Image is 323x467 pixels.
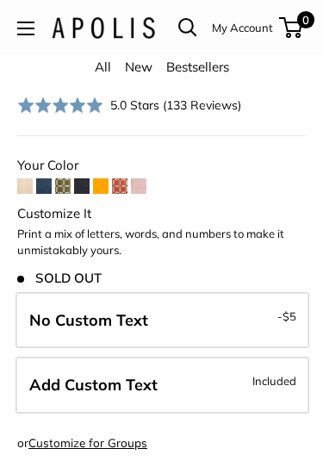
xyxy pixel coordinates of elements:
div: 5.0 Stars (133 Reviews) [110,96,241,115]
a: Open search [178,18,197,37]
span: Included [252,370,296,391]
button: Open menu [17,21,34,34]
label: Add Custom Text [16,357,309,414]
div: or [17,432,147,453]
a: 0 [281,17,302,38]
a: All [95,59,111,75]
img: Apolis [52,16,155,39]
a: Bestsellers [166,59,229,75]
span: 0 [297,11,314,28]
span: SOLD OUT [17,271,102,286]
p: Print a mix of letters, words, and numbers to make it unmistakably yours. [17,226,306,259]
span: No Custom Text [29,310,148,330]
div: Your Color [17,153,306,177]
a: Customize for Groups [28,435,147,450]
span: - [277,306,296,327]
span: Add Custom Text [29,375,158,395]
label: Leave Blank [16,292,309,349]
span: $5 [283,309,296,323]
a: New [125,59,152,75]
a: My Account [212,17,273,38]
div: 5.0 Stars (133 Reviews) [17,92,241,117]
div: Customize It [17,202,306,226]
